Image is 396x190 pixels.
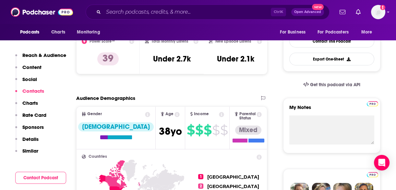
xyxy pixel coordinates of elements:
button: Details [15,136,39,148]
button: Show profile menu [371,5,385,19]
button: Contacts [15,88,44,100]
button: Social [15,76,37,88]
span: 1 [198,174,203,179]
a: Pro website [367,171,378,177]
p: Contacts [22,88,44,94]
h3: Under 2.7k [153,54,191,64]
button: Rate Card [15,112,46,124]
h3: Under 2.1k [217,54,254,64]
button: open menu [313,26,358,38]
label: My Notes [289,104,374,115]
p: Content [22,64,42,70]
div: Mixed [235,126,261,135]
span: $ [195,125,203,135]
div: Search podcasts, credits, & more... [86,5,330,20]
p: Details [22,136,39,142]
span: 2 [198,183,203,189]
a: Charts [47,26,69,38]
h2: Power Score™ [90,39,115,44]
a: Show notifications dropdown [337,7,348,18]
span: Open Advanced [294,10,321,14]
button: open menu [275,26,314,38]
p: 39 [97,52,119,65]
img: User Profile [371,5,385,19]
p: Reach & Audience [22,52,66,58]
span: Countries [89,155,107,159]
span: $ [187,125,195,135]
button: open menu [357,26,380,38]
span: Ctrl K [271,8,286,16]
button: Contact Podcast [15,172,66,184]
span: Podcasts [20,28,39,37]
span: $ [212,125,220,135]
h2: Audience Demographics [76,95,135,101]
span: [GEOGRAPHIC_DATA] [207,183,259,189]
span: Charts [51,28,65,37]
a: Get this podcast via API [298,77,366,93]
p: Social [22,76,37,82]
span: $ [220,125,228,135]
span: For Podcasters [318,28,349,37]
button: open menu [72,26,108,38]
input: Search podcasts, credits, & more... [103,7,271,17]
button: Charts [15,100,38,112]
button: Export One-Sheet [289,53,374,65]
a: Show notifications dropdown [353,7,363,18]
span: For Business [280,28,306,37]
span: Logged in as megcassidy [371,5,385,19]
img: Podchaser Pro [367,172,378,177]
span: New [312,4,324,10]
span: 38 yo [159,125,182,138]
button: Similar [15,148,38,160]
div: [DEMOGRAPHIC_DATA] [78,122,154,131]
span: Parental Status [239,112,256,120]
button: Reach & Audience [15,52,66,64]
svg: Add a profile image [380,5,385,10]
h2: Total Monthly Listens [151,39,188,44]
a: Pro website [367,100,378,106]
button: Open AdvancedNew [291,8,324,16]
span: Age [165,112,174,116]
span: Gender [87,112,102,116]
span: More [361,28,372,37]
p: Charts [22,100,38,106]
p: Sponsors [22,124,44,130]
p: Similar [22,148,38,154]
span: [GEOGRAPHIC_DATA] [207,174,259,180]
button: Sponsors [15,124,44,136]
img: Podchaser - Follow, Share and Rate Podcasts [11,6,73,18]
button: Content [15,64,42,76]
span: Monitoring [77,28,100,37]
img: Podchaser Pro [367,101,378,106]
span: Income [194,112,209,116]
button: open menu [16,26,48,38]
span: Get this podcast via API [310,82,360,88]
a: Contact This Podcast [289,35,374,47]
span: $ [204,125,211,135]
div: Open Intercom Messenger [374,155,390,170]
p: Rate Card [22,112,46,118]
h2: New Episode Listens [215,39,251,44]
